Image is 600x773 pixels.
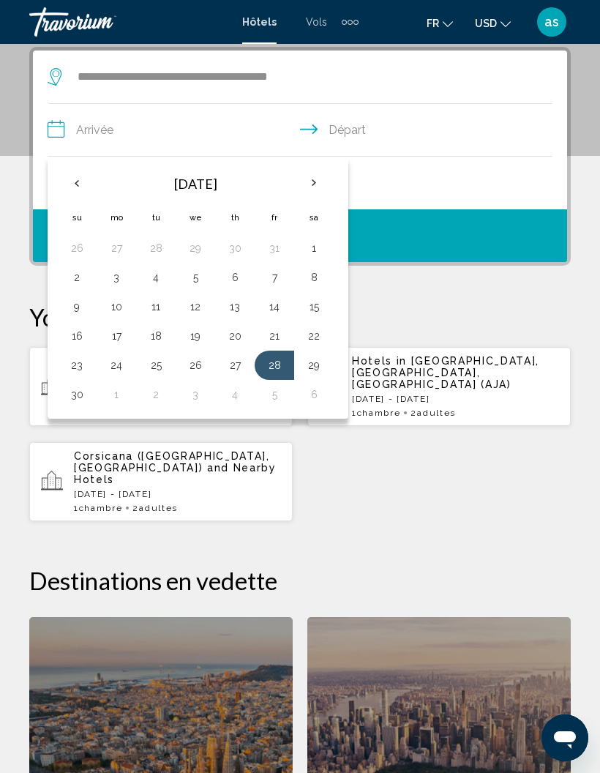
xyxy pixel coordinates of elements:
button: Day 19 [184,326,207,346]
button: Day 11 [144,296,168,317]
span: fr [427,18,439,29]
button: Day 12 [184,296,207,317]
p: [DATE] - [DATE] [74,489,281,499]
span: 1 [352,408,400,418]
button: Day 10 [105,296,128,317]
button: Day 5 [263,384,286,405]
button: Change language [427,12,453,34]
button: Day 24 [105,355,128,376]
button: Hotels in [GEOGRAPHIC_DATA], [GEOGRAPHIC_DATA], [GEOGRAPHIC_DATA] (AJA)[DATE] - [DATE]1Chambre2Ad... [29,346,293,427]
span: Adultes [139,503,178,513]
span: and Nearby Hotels [74,462,277,485]
span: as [544,15,559,29]
button: Day 1 [302,238,326,258]
button: Day 17 [105,326,128,346]
button: Day 26 [65,238,89,258]
th: [DATE] [97,166,294,201]
span: Chambre [79,503,123,513]
button: User Menu [533,7,571,37]
button: Previous month [57,166,97,200]
button: Day 26 [184,355,207,376]
button: Day 28 [144,238,168,258]
button: Day 22 [302,326,326,346]
h2: Destinations en vedette [29,566,571,595]
button: Day 29 [184,238,207,258]
button: Hotels in [GEOGRAPHIC_DATA], [GEOGRAPHIC_DATA], [GEOGRAPHIC_DATA] (AJA)[DATE] - [DATE]1Chambre2Ad... [307,346,571,427]
button: Day 4 [223,384,247,405]
span: USD [475,18,497,29]
p: [DATE] - [DATE] [352,394,559,404]
button: Day 16 [65,326,89,346]
button: Day 30 [65,384,89,405]
button: Day 8 [302,267,326,288]
span: Corsicana ([GEOGRAPHIC_DATA], [GEOGRAPHIC_DATA]) [74,450,270,474]
button: Chercher [33,209,567,262]
div: Search widget [33,51,567,262]
span: [GEOGRAPHIC_DATA], [GEOGRAPHIC_DATA], [GEOGRAPHIC_DATA] (AJA) [352,355,539,390]
button: Day 2 [144,384,168,405]
button: Day 21 [263,326,286,346]
button: Day 28 [263,355,286,376]
button: Day 25 [144,355,168,376]
button: Day 2 [65,267,89,288]
p: Your Recent Searches [29,302,571,332]
button: Extra navigation items [342,10,359,34]
button: Day 4 [144,267,168,288]
button: Day 3 [105,267,128,288]
button: Check in and out dates [48,104,552,157]
button: Day 31 [263,238,286,258]
button: Day 20 [223,326,247,346]
span: 1 [74,503,122,513]
button: Travelers: 2 adults, 0 children [33,157,567,209]
button: Corsicana ([GEOGRAPHIC_DATA], [GEOGRAPHIC_DATA]) and Nearby Hotels[DATE] - [DATE]1Chambre2Adultes [29,441,293,522]
button: Day 13 [223,296,247,317]
a: Vols [306,16,327,28]
button: Day 18 [144,326,168,346]
button: Day 6 [302,384,326,405]
button: Day 27 [105,238,128,258]
button: Day 14 [263,296,286,317]
button: Day 27 [223,355,247,376]
button: Day 5 [184,267,207,288]
a: Travorium [29,7,228,37]
button: Day 9 [65,296,89,317]
button: Day 6 [223,267,247,288]
span: Adultes [417,408,456,418]
button: Day 23 [65,355,89,376]
button: Day 3 [184,384,207,405]
button: Next month [294,166,334,200]
button: Day 29 [302,355,326,376]
span: 2 [410,408,455,418]
span: Chambre [357,408,401,418]
button: Day 1 [105,384,128,405]
a: Hôtels [242,16,277,28]
iframe: Bouton de lancement de la fenêtre de messagerie [541,714,588,761]
button: Change currency [475,12,511,34]
button: Day 30 [223,238,247,258]
button: Day 7 [263,267,286,288]
span: 2 [132,503,177,513]
button: Day 15 [302,296,326,317]
span: Hotels in [352,355,407,367]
